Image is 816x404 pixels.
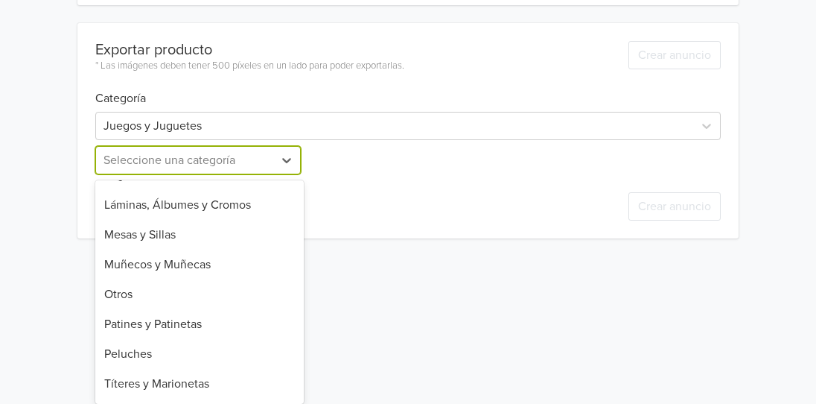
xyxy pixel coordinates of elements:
[95,250,304,280] div: Muñecos y Muñecas
[95,220,304,250] div: Mesas y Sillas
[95,339,304,369] div: Peluches
[95,59,404,74] div: * Las imágenes deben tener 500 píxeles en un lado para poder exportarlas.
[95,74,721,106] h6: Categoría
[95,41,404,59] div: Exportar producto
[95,309,304,339] div: Patines y Patinetas
[95,280,304,309] div: Otros
[628,41,721,69] button: Crear anuncio
[628,192,721,221] button: Crear anuncio
[95,369,304,399] div: Títeres y Marionetas
[95,190,304,220] div: Láminas, Álbumes y Cromos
